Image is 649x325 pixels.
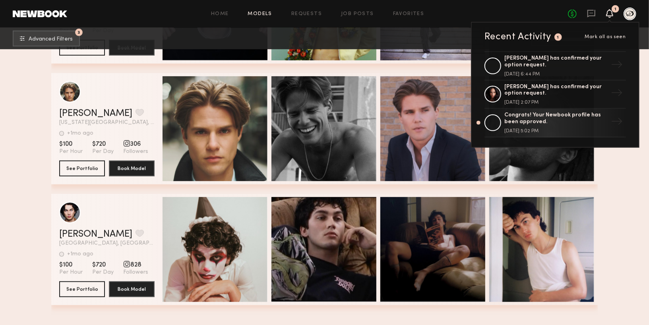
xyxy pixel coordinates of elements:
[59,241,155,246] span: [GEOGRAPHIC_DATA], [GEOGRAPHIC_DATA]
[484,109,626,137] a: Congrats! Your Newbook profile has been approved.[DATE] 5:02 PM→
[484,81,626,109] a: [PERSON_NAME] has confirmed your option request.[DATE] 2:07 PM→
[92,140,114,148] span: $720
[291,12,322,17] a: Requests
[59,281,105,297] button: See Portfolio
[59,140,83,148] span: $100
[608,56,626,76] div: →
[109,161,155,176] button: Book Model
[123,269,148,276] span: Followers
[59,148,83,155] span: Per Hour
[123,261,148,269] span: 828
[123,140,148,148] span: 306
[59,261,83,269] span: $100
[504,55,608,69] div: [PERSON_NAME] has confirmed your option request.
[504,72,608,77] div: [DATE] 6:44 PM
[109,281,155,297] button: Book Model
[608,112,626,133] div: →
[504,84,608,97] div: [PERSON_NAME] has confirmed your option request.
[67,251,93,257] div: +1mo ago
[504,100,608,105] div: [DATE] 2:07 PM
[608,84,626,104] div: →
[59,109,132,118] a: [PERSON_NAME]
[248,12,272,17] a: Models
[484,32,551,42] div: Recent Activity
[29,37,73,42] span: Advanced Filters
[92,261,114,269] span: $720
[504,112,608,126] div: Congrats! Your Newbook profile has been approved.
[614,7,616,12] div: 1
[59,230,132,239] a: [PERSON_NAME]
[92,269,114,276] span: Per Day
[211,12,229,17] a: Home
[504,129,608,133] div: [DATE] 5:02 PM
[123,148,148,155] span: Followers
[341,12,374,17] a: Job Posts
[78,31,80,34] span: 3
[92,148,114,155] span: Per Day
[585,35,626,39] span: Mark all as seen
[59,269,83,276] span: Per Hour
[393,12,424,17] a: Favorites
[13,31,80,46] button: 3Advanced Filters
[59,161,105,176] button: See Portfolio
[59,120,155,126] span: [US_STATE][GEOGRAPHIC_DATA], [GEOGRAPHIC_DATA]
[484,51,626,81] a: [PERSON_NAME] has confirmed your option request.[DATE] 6:44 PM→
[67,131,93,136] div: +1mo ago
[557,35,560,40] div: 1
